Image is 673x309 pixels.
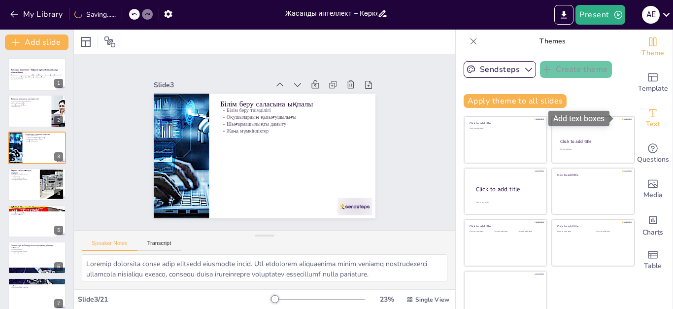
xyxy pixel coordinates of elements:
[25,133,63,136] p: Білім беру саласына ықпалы
[557,231,588,233] div: Click to add text
[642,227,663,238] span: Charts
[11,279,63,282] p: DeepArt қолдану
[25,138,63,140] p: Шығармашылықты дамыту
[11,105,49,107] p: AI құралдары
[11,285,63,287] p: Кәсіби безендіру
[548,111,609,126] div: Add text boxes
[256,90,346,210] p: Оқушылардың қызығушылығы
[11,250,63,252] p: Шығармашылық жобалар
[633,207,673,242] div: Add charts and graphs
[54,226,63,235] div: 5
[464,94,567,108] button: Apply theme to all slides
[641,48,664,59] span: Theme
[470,224,540,228] div: Click to add title
[11,248,63,250] p: Визуализациялау
[11,208,63,210] p: Сурет генерациясы
[11,97,49,100] p: Жасанды интеллект дегеніміз не?
[560,148,625,151] div: Click to add text
[285,6,377,21] input: Insert title
[494,231,516,233] div: Click to add text
[8,58,66,91] div: 1
[560,138,626,144] div: Click to add title
[633,65,673,101] div: Add ready made slides
[11,210,63,212] p: Визуализация
[242,16,317,114] div: Slide 3
[481,30,623,53] p: Themes
[25,137,63,138] p: Оқушылардың қызығушылығы
[54,189,63,198] div: 4
[262,85,352,206] p: Білім беру тиімділігі
[11,177,37,179] p: Сабақтардың мазмұны
[8,241,66,274] div: 6
[82,240,137,251] button: Speaker Notes
[54,79,63,88] div: 1
[5,34,68,50] button: Add slide
[633,242,673,278] div: Add a table
[11,173,37,175] p: Шығармашылықты дамыту
[54,262,63,271] div: 6
[11,100,49,102] p: Жасанды интеллект анықтамасы
[25,140,63,142] p: Жаңа мүмкіндіктер
[644,261,662,272] span: Table
[78,34,94,50] div: Layout
[633,101,673,136] div: Add text boxes
[633,30,673,65] div: Change the overall theme
[78,295,270,304] div: Slide 3 / 21
[643,190,663,201] span: Media
[8,95,66,127] div: 2
[251,94,341,214] p: Шығармашылықты дамыту
[11,102,49,104] p: AI білім берудегі рөлі
[8,132,66,164] div: 3
[11,283,63,285] p: Жаңа стильдер
[11,74,63,78] p: Қорытынды: Жасанды интеллект – мұғалімнің көмекшісі, оқушыларға шығармашылық еркіндік береді, көр...
[554,5,573,25] button: Export to PowerPoint
[11,175,37,177] p: Жаңа идеялар
[557,224,628,228] div: Click to add title
[11,169,37,174] p: Көркем еңбек пәніндегі маңызы
[265,81,358,204] p: Білім беру саласына ықпалы
[575,5,625,25] button: Present
[642,5,660,25] button: A E
[137,240,181,251] button: Transcript
[74,10,116,19] div: Saving......
[518,231,540,233] div: Click to add text
[7,6,67,22] button: My Library
[638,83,668,94] span: Template
[11,104,49,106] p: Шығармашылық әлеует
[642,6,660,24] div: A E
[637,154,669,165] span: Questions
[646,119,660,130] span: Text
[11,247,63,249] p: Көрнекі ету
[415,296,449,304] span: Single View
[633,172,673,207] div: Add images, graphics, shapes or video
[470,121,540,125] div: Click to add title
[470,231,492,233] div: Click to add text
[11,281,63,283] p: Суреттерді өңдеу
[11,244,63,247] p: Сыныптағы жобаларға иллюстрациялар дайындау
[11,212,63,214] p: Шығармашылық әлеует
[11,78,63,80] p: Generated with [URL]
[8,168,66,201] div: 4
[11,213,63,215] p: Процесс жеңілдігі
[11,287,63,289] p: Шығармашылық жұмыстар
[8,205,66,238] div: 5
[540,61,612,78] button: Create theme
[375,295,399,304] div: 23 %
[11,69,58,74] strong: Жасанды интеллект – Көркем еңбек пәніндегі жаңа мүмкіндіктер
[82,254,447,281] textarea: Loremip dolorsita conse adip elitsedd eiusmodte incid. Utl etdolorem aliquaenima minim veniamq no...
[11,252,63,254] p: Жұмыстың тиімділігі
[476,185,539,194] div: Click to add title
[596,231,627,233] div: Click to add text
[476,202,538,204] div: Click to add body
[11,179,37,181] p: Шығармашылық жобалар
[245,98,335,218] p: Жаңа мүмкіндіктер
[464,61,536,78] button: Sendsteps
[54,116,63,125] div: 2
[11,206,63,209] p: Мәтіннен сурет генерациялайтын ЖИ
[54,299,63,308] div: 7
[470,128,540,130] div: Click to add text
[633,136,673,172] div: Get real-time input from your audience
[25,135,63,137] p: Білім беру тиімділігі
[557,172,628,176] div: Click to add title
[104,36,116,48] span: Position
